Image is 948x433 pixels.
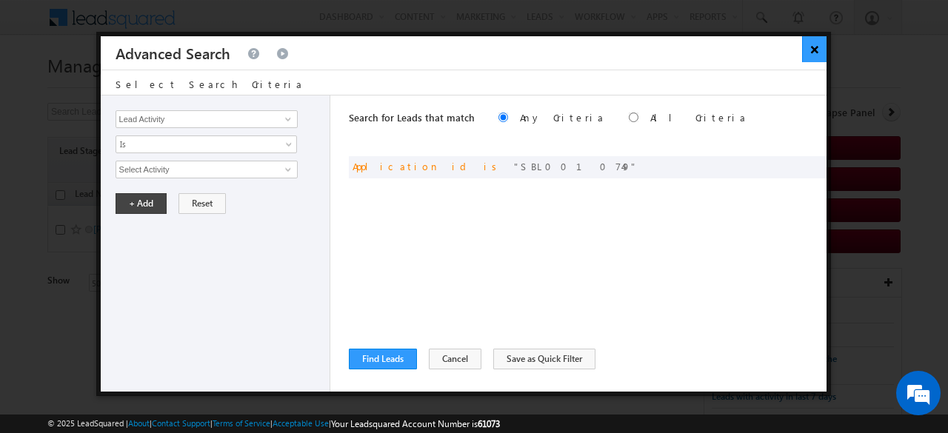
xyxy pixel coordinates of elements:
label: All Criteria [650,111,747,124]
span: Search for Leads that match [349,111,475,124]
a: Contact Support [152,418,210,428]
span: Select Search Criteria [116,78,304,90]
a: Show All Items [277,162,296,177]
input: Type to Search [116,161,298,178]
button: Cancel [429,349,481,369]
a: About [128,418,150,428]
span: 61073 [478,418,500,429]
textarea: Type your message and hit 'Enter' [19,137,270,321]
div: Chat with us now [77,78,249,97]
span: © 2025 LeadSquared | | | | | [47,417,500,431]
button: + Add [116,193,167,214]
a: Terms of Service [213,418,270,428]
span: Is [116,138,277,151]
span: is [484,160,502,172]
input: Type to Search [116,110,298,128]
span: SBL0010749 [514,160,638,172]
button: Find Leads [349,349,417,369]
a: Acceptable Use [273,418,329,428]
a: Is [116,135,297,153]
h3: Advanced Search [116,36,230,70]
button: Save as Quick Filter [493,349,595,369]
label: Any Criteria [520,111,605,124]
button: × [802,36,827,62]
em: Start Chat [201,333,269,353]
img: d_60004797649_company_0_60004797649 [25,78,62,97]
span: Application id [353,160,472,172]
a: Show All Items [277,112,296,127]
span: Your Leadsquared Account Number is [331,418,500,429]
div: Minimize live chat window [243,7,278,43]
button: Reset [178,193,226,214]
